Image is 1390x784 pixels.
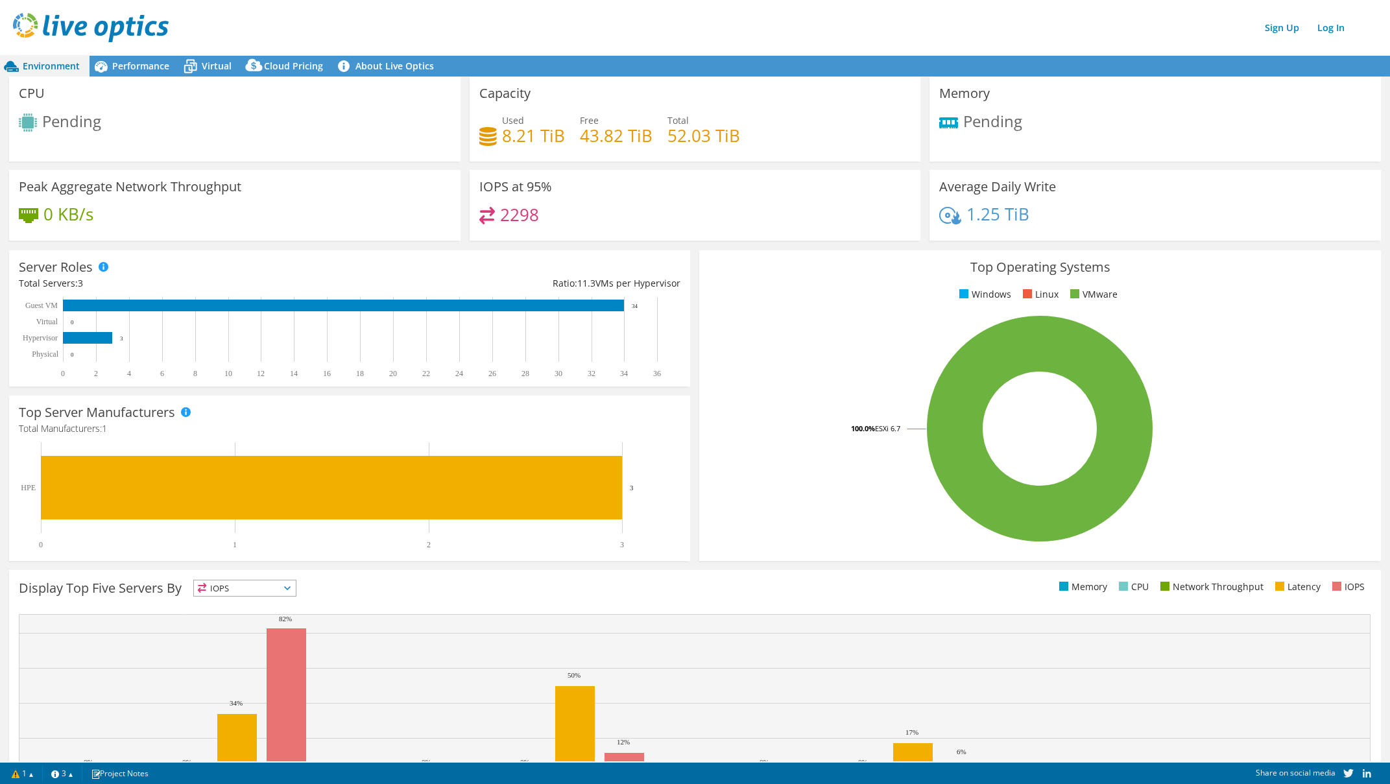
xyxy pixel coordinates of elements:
[13,13,169,42] img: live_optics_svg.svg
[21,483,36,492] text: HPE
[42,110,101,132] span: Pending
[939,180,1056,194] h3: Average Daily Write
[500,208,539,222] h4: 2298
[667,128,740,143] h4: 52.03 TiB
[19,86,45,101] h3: CPU
[1272,580,1321,594] li: Latency
[521,369,529,378] text: 28
[956,287,1011,302] li: Windows
[202,60,232,72] span: Virtual
[23,333,58,342] text: Hypervisor
[233,540,237,549] text: 1
[580,128,653,143] h4: 43.82 TiB
[502,114,524,126] span: Used
[653,369,661,378] text: 36
[333,56,444,77] a: About Live Optics
[1020,287,1059,302] li: Linux
[102,422,107,434] span: 1
[193,369,197,378] text: 8
[851,423,875,433] tspan: 100.0%
[224,369,232,378] text: 10
[427,540,431,549] text: 2
[19,260,93,274] h3: Server Roles
[78,277,83,289] span: 3
[455,369,463,378] text: 24
[1157,580,1264,594] li: Network Throughput
[389,369,397,378] text: 20
[479,180,552,194] h3: IOPS at 95%
[71,319,74,326] text: 0
[1067,287,1118,302] li: VMware
[1258,18,1306,37] a: Sign Up
[620,540,624,549] text: 3
[422,369,430,378] text: 22
[488,369,496,378] text: 26
[94,369,98,378] text: 2
[1056,580,1107,594] li: Memory
[939,86,990,101] h3: Memory
[1256,767,1336,778] span: Share on social media
[630,484,634,492] text: 3
[632,303,638,309] text: 34
[1116,580,1149,594] li: CPU
[350,276,680,291] div: Ratio: VMs per Hypervisor
[709,260,1371,274] h3: Top Operating Systems
[82,765,158,781] a: Project Notes
[36,317,58,326] text: Virtual
[290,369,298,378] text: 14
[61,369,65,378] text: 0
[19,405,175,420] h3: Top Server Manufacturers
[620,369,628,378] text: 34
[71,351,74,358] text: 0
[19,276,350,291] div: Total Servers:
[667,114,689,126] span: Total
[42,765,82,781] a: 3
[760,758,769,766] text: 0%
[502,128,565,143] h4: 8.21 TiB
[577,277,595,289] span: 11.3
[957,748,966,755] text: 6%
[1311,18,1351,37] a: Log In
[25,301,58,310] text: Guest VM
[580,114,599,126] span: Free
[19,422,680,436] h4: Total Manufacturers:
[875,423,900,433] tspan: ESXi 6.7
[32,350,58,359] text: Physical
[905,728,918,736] text: 17%
[127,369,131,378] text: 4
[555,369,562,378] text: 30
[19,180,241,194] h3: Peak Aggregate Network Throughput
[84,758,93,766] text: 0%
[966,207,1029,221] h4: 1.25 TiB
[588,369,595,378] text: 32
[194,580,296,596] span: IOPS
[323,369,331,378] text: 16
[963,110,1022,132] span: Pending
[230,699,243,707] text: 34%
[120,335,123,342] text: 3
[182,758,192,766] text: 0%
[160,369,164,378] text: 6
[257,369,265,378] text: 12
[617,738,630,746] text: 12%
[520,758,530,766] text: 0%
[1329,580,1365,594] li: IOPS
[479,86,531,101] h3: Capacity
[279,615,292,623] text: 82%
[422,758,431,766] text: 0%
[3,765,43,781] a: 1
[858,758,868,766] text: 0%
[264,60,323,72] span: Cloud Pricing
[568,671,581,679] text: 50%
[112,60,169,72] span: Performance
[356,369,364,378] text: 18
[43,207,93,221] h4: 0 KB/s
[23,60,80,72] span: Environment
[39,540,43,549] text: 0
